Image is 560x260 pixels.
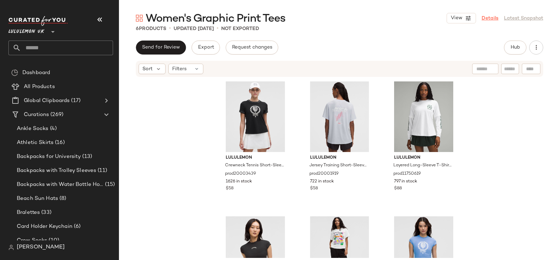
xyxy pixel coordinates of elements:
[226,155,285,161] span: lululemon
[232,45,272,50] span: Request changes
[17,181,104,189] span: Backpacks with Water Bottle Holder
[8,16,68,26] img: cfy_white_logo.C9jOOHJF.svg
[197,45,214,50] span: Export
[309,162,369,169] span: Jersey Training Short-Sleeve Shirt Graphic
[17,209,40,217] span: Bralettes
[24,97,70,105] span: Global Clipboards
[388,81,459,152] img: LW3HT9S_067555_1
[17,167,96,175] span: Backpacks with Trolley Sleeves
[40,209,51,217] span: (33)
[136,25,166,32] div: Products
[146,12,285,26] span: Women's Graphic Print Tees
[70,97,80,105] span: (17)
[310,179,334,185] span: 722 in stock
[226,41,278,55] button: Request changes
[450,15,462,21] span: View
[310,155,369,161] span: lululemon
[172,65,187,73] span: Filters
[72,223,80,231] span: (6)
[136,41,186,55] button: Send for Review
[58,195,66,203] span: (8)
[17,243,65,252] span: [PERSON_NAME]
[393,162,453,169] span: Layered Long-Sleeve T-Shirt Tennis Club
[54,139,65,147] span: (16)
[142,45,180,50] span: Send for Review
[309,171,338,177] span: prod20001919
[8,245,14,250] img: svg%3e
[136,26,139,31] span: 6
[482,15,498,22] a: Details
[136,15,143,22] img: svg%3e
[394,155,453,161] span: lululemon
[226,179,252,185] span: 1626 in stock
[17,237,47,245] span: Crew Socks
[304,81,375,152] img: LW3JBRS_032507_1
[226,186,233,192] span: $58
[49,125,57,133] span: (4)
[17,139,54,147] span: Athletic Skirts
[81,153,92,161] span: (13)
[22,69,50,77] span: Dashboard
[191,41,220,55] button: Export
[17,195,58,203] span: Beach Sun Hats
[220,81,290,152] img: LW3JR4S_071710_1
[24,111,49,119] span: Curations
[217,24,218,33] span: •
[169,24,171,33] span: •
[49,111,63,119] span: (269)
[310,186,318,192] span: $58
[393,171,421,177] span: prod11750619
[17,223,72,231] span: Card Holder Keychain
[510,45,520,50] span: Hub
[174,25,214,32] p: updated [DATE]
[225,162,284,169] span: Crewneck Tennis Short-Sleeve Shirt Tennis Club
[104,181,115,189] span: (15)
[142,65,153,73] span: Sort
[504,41,526,55] button: Hub
[24,83,55,91] span: All Products
[394,186,402,192] span: $88
[394,179,417,185] span: 797 in stock
[225,171,256,177] span: prod20003439
[96,167,107,175] span: (11)
[47,237,59,245] span: (10)
[17,125,49,133] span: Ankle Socks
[8,24,44,36] span: Lululemon UK
[11,69,18,76] img: svg%3e
[17,153,81,161] span: Backpacks for University
[447,13,476,23] button: View
[221,25,259,32] p: Not Exported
